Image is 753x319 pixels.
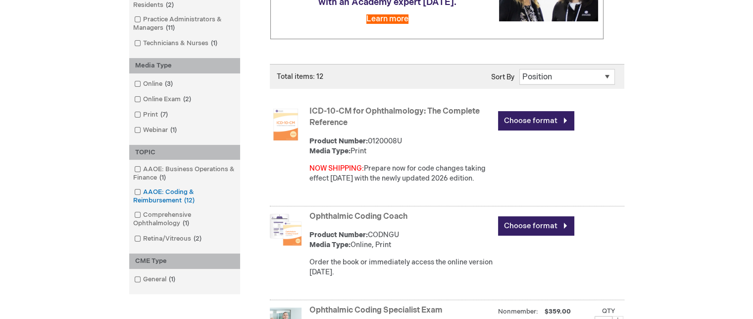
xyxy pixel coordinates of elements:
strong: Media Type: [309,147,351,155]
a: Practice Administrators & Managers11 [132,15,238,33]
a: Print7 [132,110,172,120]
div: CME Type [129,254,240,269]
span: 1 [168,126,179,134]
div: TOPIC [129,145,240,160]
span: 2 [163,1,176,9]
a: Retina/Vitreous2 [132,234,205,244]
span: 11 [163,24,177,32]
label: Qty [602,307,615,315]
div: Prepare now for code changes taking effect [DATE] with the newly updated 2026 edition. [309,164,493,184]
a: Choose format [498,216,574,236]
a: ICD-10-CM for Ophthalmology: The Complete Reference [309,107,480,128]
div: 0120008U Print [309,136,493,156]
span: Total items: 12 [277,72,323,81]
a: Learn more [366,14,408,24]
span: 2 [181,95,194,103]
span: 7 [158,111,170,119]
span: 3 [162,80,175,88]
span: 2 [191,235,204,243]
font: NOW SHIPPING: [309,164,364,173]
span: 1 [157,174,168,182]
strong: Nonmember: [498,306,538,318]
a: Online3 [132,79,177,89]
div: Media Type [129,58,240,73]
img: Ophthalmic Coding Coach [270,214,301,246]
a: Comprehensive Ophthalmology1 [132,210,238,228]
strong: Product Number: [309,231,368,239]
a: General1 [132,275,179,284]
strong: Media Type: [309,241,351,249]
a: AAOE: Business Operations & Finance1 [132,165,238,183]
span: 1 [180,219,192,227]
a: AAOE: Coding & Reimbursement12 [132,188,238,205]
span: 1 [166,275,178,283]
div: CODNGU Online, Print [309,230,493,250]
label: Sort By [491,73,514,81]
a: Ophthalmic Coding Specialist Exam [309,306,443,315]
a: Webinar1 [132,126,181,135]
div: Order the book or immediately access the online version [DATE]. [309,257,493,277]
strong: Product Number: [309,137,368,145]
span: 12 [182,196,197,204]
span: 1 [208,39,220,47]
a: Ophthalmic Coding Coach [309,212,407,221]
img: ICD-10-CM for Ophthalmology: The Complete Reference [270,109,301,140]
a: Online Exam2 [132,95,195,104]
span: $359.00 [543,308,572,316]
a: Technicians & Nurses1 [132,39,221,48]
a: Choose format [498,111,574,130]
